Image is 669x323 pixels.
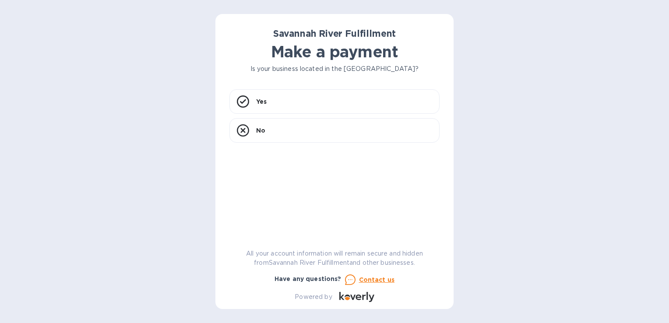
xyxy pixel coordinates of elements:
p: Yes [256,97,267,106]
p: All your account information will remain secure and hidden from Savannah River Fulfillment and ot... [229,249,440,267]
p: No [256,126,265,135]
p: Powered by [295,292,332,302]
u: Contact us [359,276,395,283]
p: Is your business located in the [GEOGRAPHIC_DATA]? [229,64,440,74]
h1: Make a payment [229,42,440,61]
b: Savannah River Fulfillment [273,28,396,39]
b: Have any questions? [275,275,342,282]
